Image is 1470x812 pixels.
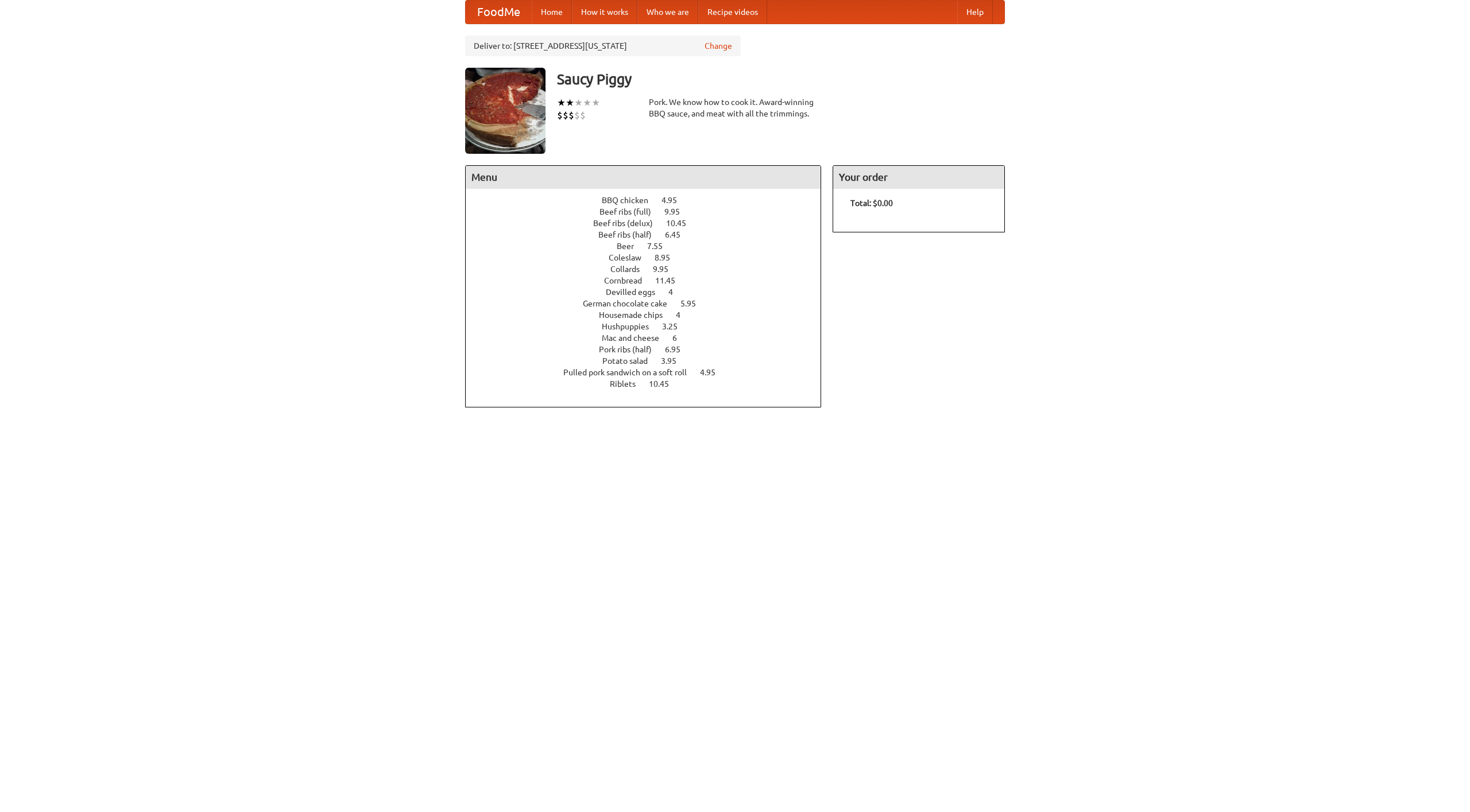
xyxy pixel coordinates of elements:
span: Potato salad [602,356,659,366]
a: Riblets 10.45 [610,379,690,388]
li: $ [580,109,586,122]
a: Beef ribs (delux) 10.45 [593,219,707,228]
span: 9.95 [653,265,680,274]
a: Potato salad 3.95 [602,356,698,366]
h4: Menu [466,166,821,189]
li: $ [557,109,563,122]
span: Cornbread [604,276,653,285]
span: Beef ribs (half) [598,230,663,239]
a: German chocolate cake 5.95 [583,299,717,308]
span: Devilled eggs [606,287,667,297]
li: ★ [566,96,574,109]
span: German chocolate cake [583,299,679,308]
span: 3.95 [661,356,688,366]
li: ★ [557,96,566,109]
span: Beer [617,242,645,251]
span: Pulled pork sandwich on a soft roll [563,368,698,377]
a: Pork ribs (half) 6.95 [599,345,702,354]
span: 8.95 [655,253,682,262]
a: Beef ribs (full) 9.95 [599,207,701,216]
span: BBQ chicken [602,196,660,205]
span: Mac and cheese [602,333,671,343]
span: 10.45 [666,219,698,228]
span: Collards [610,265,651,274]
span: Pork ribs (half) [599,345,663,354]
a: Pulled pork sandwich on a soft roll 4.95 [563,368,737,377]
span: 7.55 [647,242,674,251]
span: Beef ribs (delux) [593,219,664,228]
li: ★ [591,96,600,109]
a: FoodMe [466,1,532,24]
li: $ [568,109,574,122]
span: 4 [676,310,692,320]
a: Housemade chips 4 [599,310,702,320]
a: Mac and cheese 6 [602,333,698,343]
span: 6 [672,333,688,343]
a: Recipe videos [698,1,767,24]
a: Beer 7.55 [617,242,684,251]
a: Cornbread 11.45 [604,276,697,285]
span: Hushpuppies [602,322,660,331]
span: 11.45 [655,276,687,285]
li: ★ [574,96,583,109]
span: Coleslaw [609,253,653,262]
a: Beef ribs (half) 6.45 [598,230,702,239]
span: 5.95 [680,299,707,308]
a: Hushpuppies 3.25 [602,322,699,331]
span: Beef ribs (full) [599,207,663,216]
a: How it works [572,1,637,24]
li: $ [574,109,580,122]
span: 6.95 [665,345,692,354]
li: $ [563,109,568,122]
div: Deliver to: [STREET_ADDRESS][US_STATE] [465,36,741,56]
span: 4.95 [700,368,727,377]
a: Collards 9.95 [610,265,690,274]
a: Devilled eggs 4 [606,287,694,297]
span: 4 [668,287,684,297]
a: Home [532,1,572,24]
span: 10.45 [649,379,680,388]
span: 9.95 [664,207,691,216]
h3: Saucy Piggy [557,68,1005,91]
b: Total: $0.00 [850,199,893,208]
span: Housemade chips [599,310,674,320]
img: angular.jpg [465,68,546,154]
div: Pork. We know how to cook it. Award-winning BBQ sauce, and meat with all the trimmings. [649,96,821,119]
span: 6.45 [665,230,692,239]
a: Help [957,1,993,24]
h4: Your order [833,166,1004,189]
a: Coleslaw 8.95 [609,253,691,262]
span: Riblets [610,379,647,388]
a: Change [705,40,732,52]
a: BBQ chicken 4.95 [602,196,698,205]
span: 3.25 [662,322,689,331]
li: ★ [583,96,591,109]
a: Who we are [637,1,698,24]
span: 4.95 [661,196,688,205]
